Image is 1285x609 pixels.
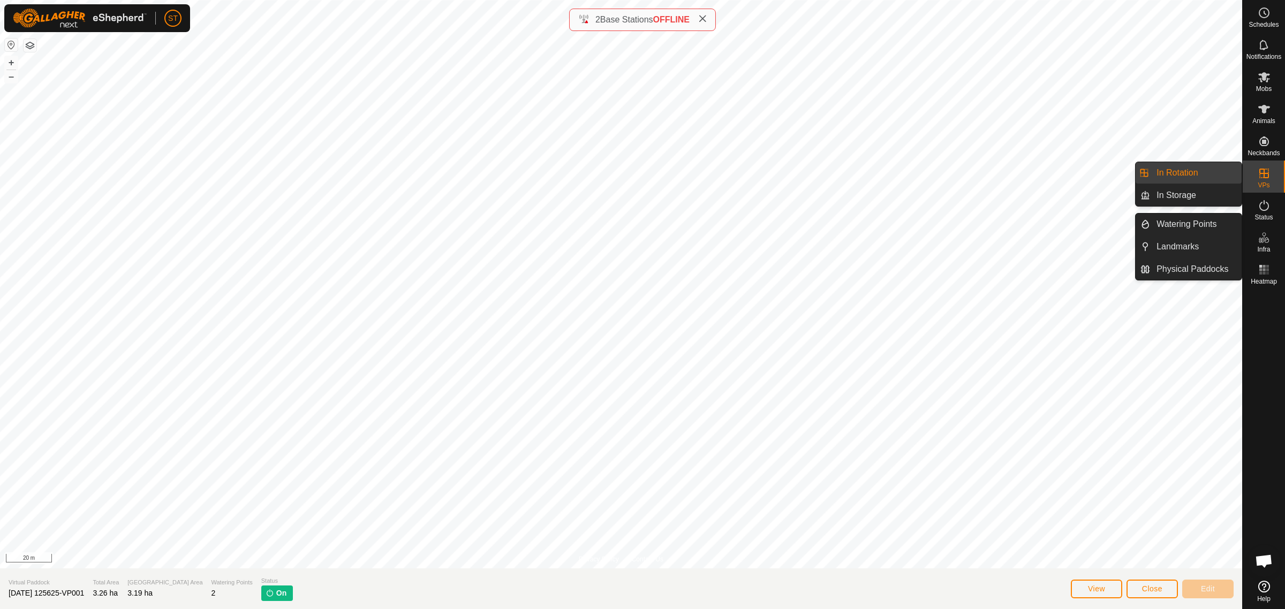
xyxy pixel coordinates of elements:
span: Status [1254,214,1273,220]
span: Animals [1252,118,1275,124]
span: In Rotation [1156,166,1198,179]
button: View [1071,580,1122,598]
button: Edit [1182,580,1234,598]
span: VPs [1258,182,1269,188]
span: [DATE] 125625-VP001 [9,589,84,597]
span: 3.26 ha [93,589,118,597]
span: Landmarks [1156,240,1199,253]
span: Status [261,576,293,585]
img: Gallagher Logo [13,9,147,28]
span: Physical Paddocks [1156,263,1228,276]
a: Physical Paddocks [1150,258,1242,280]
img: turn-on [266,589,274,597]
a: Help [1243,576,1285,606]
span: Watering Points [1156,218,1216,231]
button: Reset Map [5,39,18,51]
span: Total Area [93,578,119,587]
a: Contact Us [632,554,663,564]
span: Heatmap [1251,278,1277,285]
span: Neckbands [1248,150,1280,156]
button: Close [1127,580,1178,598]
span: In Storage [1156,189,1196,202]
span: Edit [1201,584,1215,593]
li: In Rotation [1136,162,1242,184]
span: OFFLINE [653,15,690,24]
span: 2 [211,589,216,597]
span: Schedules [1249,21,1279,28]
span: Close [1142,584,1162,593]
a: Open chat [1248,545,1280,577]
span: Notifications [1246,54,1281,60]
a: In Rotation [1150,162,1242,184]
span: Base Stations [600,15,653,24]
span: Virtual Paddock [9,578,84,587]
a: In Storage [1150,185,1242,206]
span: Help [1257,596,1271,602]
span: Infra [1257,246,1270,253]
span: [GEOGRAPHIC_DATA] Area [127,578,202,587]
a: Watering Points [1150,214,1242,235]
button: + [5,56,18,69]
span: 3.19 ha [127,589,153,597]
span: On [276,588,286,599]
span: Watering Points [211,578,253,587]
span: ST [168,13,178,24]
a: Privacy Policy [579,554,619,564]
li: In Storage [1136,185,1242,206]
span: Mobs [1256,86,1272,92]
li: Landmarks [1136,236,1242,257]
span: View [1088,584,1105,593]
span: 2 [595,15,600,24]
button: Map Layers [24,39,36,52]
button: – [5,70,18,83]
li: Watering Points [1136,214,1242,235]
a: Landmarks [1150,236,1242,257]
li: Physical Paddocks [1136,258,1242,280]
